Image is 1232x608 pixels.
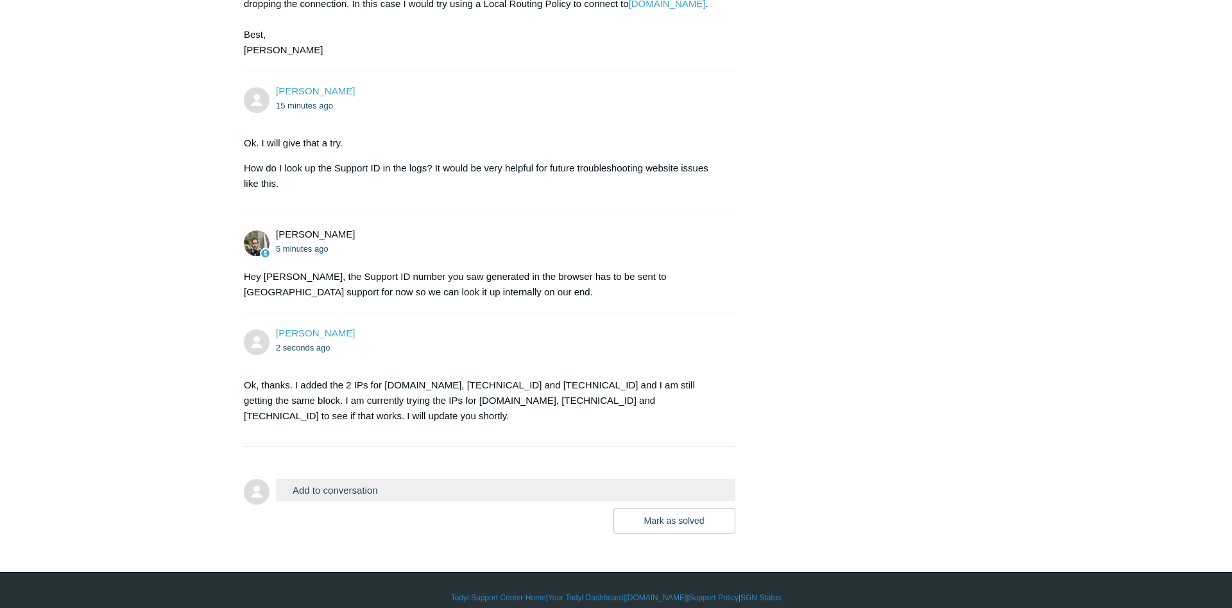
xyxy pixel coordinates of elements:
p: Ok, thanks. I added the 2 IPs for [DOMAIN_NAME], [TECHNICAL_ID] and [TECHNICAL_ID] and I am still... [244,378,723,424]
time: 08/21/2025, 10:04 [276,244,329,254]
a: [PERSON_NAME] [276,327,355,338]
a: [DOMAIN_NAME] [625,592,687,604]
div: | | | | [244,592,988,604]
span: Thomas Bickford [276,327,355,338]
span: Michael Tjader [276,229,355,239]
span: Thomas Bickford [276,85,355,96]
p: Ok. I will give that a try. [244,135,723,151]
button: Mark as solved [613,508,735,534]
button: Add to conversation [276,479,735,501]
div: Hey [PERSON_NAME], the Support ID number you saw generated in the browser has to be sent to [GEOG... [244,269,723,300]
a: SGN Status [740,592,781,604]
a: Todyl Support Center Home [451,592,546,604]
p: How do I look up the Support ID in the logs? It would be very helpful for future troubleshooting ... [244,161,723,191]
time: 08/21/2025, 10:10 [276,343,330,352]
time: 08/21/2025, 09:55 [276,101,333,110]
a: Support Policy [689,592,739,604]
a: Your Todyl Dashboard [548,592,623,604]
a: [PERSON_NAME] [276,85,355,96]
